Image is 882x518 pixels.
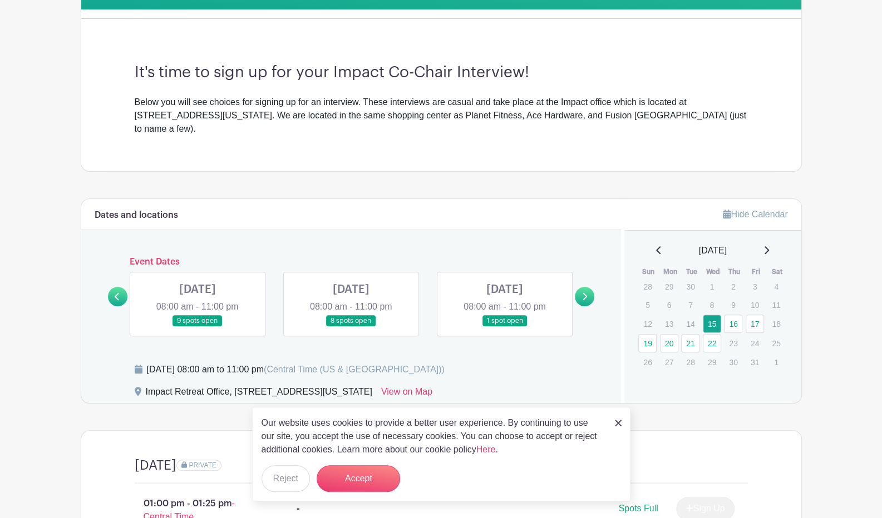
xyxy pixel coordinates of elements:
p: 3 [746,278,764,295]
div: Below you will see choices for signing up for an interview. These interviews are casual and take ... [135,96,748,136]
p: 30 [724,353,742,371]
th: Tue [681,266,702,277]
img: close_button-5f87c8562297e5c2d7936805f587ecaba9071eb48480494691a3f1689db116b3.svg [615,420,622,426]
p: 9 [724,296,742,313]
h4: [DATE] [135,457,176,474]
th: Thu [723,266,745,277]
button: Reject [262,465,310,492]
p: 30 [681,278,699,295]
a: 22 [703,334,721,352]
span: (Central Time (US & [GEOGRAPHIC_DATA])) [264,365,445,374]
p: 8 [703,296,721,313]
p: 13 [660,315,678,332]
p: 1 [703,278,721,295]
p: 11 [767,296,785,313]
h6: Dates and locations [95,210,178,221]
a: 20 [660,334,678,352]
th: Sat [766,266,788,277]
th: Fri [745,266,767,277]
a: Hide Calendar [723,210,787,219]
p: 1 [767,353,785,371]
a: 21 [681,334,699,352]
p: 31 [746,353,764,371]
th: Sun [638,266,659,277]
p: 14 [681,315,699,332]
p: 5 [638,296,657,313]
a: View on Map [381,385,432,403]
p: 18 [767,315,785,332]
p: 29 [660,278,678,295]
span: [DATE] [699,244,727,257]
p: 28 [681,353,699,371]
p: 6 [660,296,678,313]
p: 12 [638,315,657,332]
button: Accept [317,465,400,492]
th: Wed [702,266,724,277]
p: 28 [638,278,657,295]
a: 15 [703,315,721,333]
h3: It's time to sign up for your Impact Co-Chair Interview! [135,63,748,82]
p: 10 [746,296,764,313]
p: Our website uses cookies to provide a better user experience. By continuing to use our site, you ... [262,416,603,456]
p: 29 [703,353,721,371]
a: Here [476,445,496,454]
p: 2 [724,278,742,295]
div: Impact Retreat Office, [STREET_ADDRESS][US_STATE] [146,385,372,403]
p: 7 [681,296,699,313]
a: 19 [638,334,657,352]
p: 23 [724,335,742,352]
div: [DATE] 08:00 am to 11:00 pm [147,363,445,376]
p: 26 [638,353,657,371]
p: 25 [767,335,785,352]
p: 4 [767,278,785,295]
h6: Event Dates [127,257,575,267]
a: 16 [724,315,742,333]
span: PRIVATE [189,461,216,469]
span: Spots Full [618,504,658,513]
a: 17 [746,315,764,333]
p: 24 [746,335,764,352]
th: Mon [659,266,681,277]
div: - [297,502,300,515]
p: 27 [660,353,678,371]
